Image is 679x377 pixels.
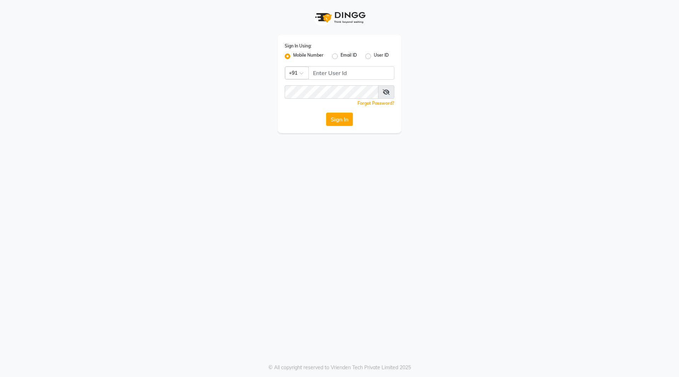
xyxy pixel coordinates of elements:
button: Sign In [326,113,353,126]
label: Mobile Number [293,52,324,61]
label: User ID [374,52,389,61]
input: Username [285,85,378,99]
input: Username [308,66,394,80]
label: Email ID [341,52,357,61]
label: Sign In Using: [285,43,312,49]
img: logo1.svg [311,7,368,28]
a: Forgot Password? [358,101,394,106]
